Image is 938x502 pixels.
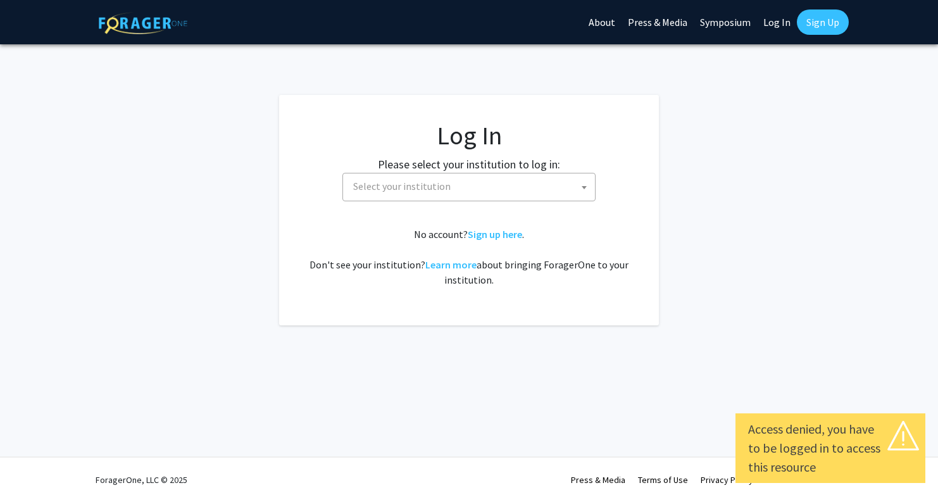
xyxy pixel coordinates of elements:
[748,420,913,477] div: Access denied, you have to be logged in to access this resource
[342,173,596,201] span: Select your institution
[378,156,560,173] label: Please select your institution to log in:
[304,227,634,287] div: No account? . Don't see your institution? about bringing ForagerOne to your institution.
[638,474,688,486] a: Terms of Use
[96,458,187,502] div: ForagerOne, LLC © 2025
[701,474,753,486] a: Privacy Policy
[571,474,625,486] a: Press & Media
[99,12,187,34] img: ForagerOne Logo
[468,228,522,241] a: Sign up here
[304,120,634,151] h1: Log In
[353,180,451,192] span: Select your institution
[425,258,477,271] a: Learn more about bringing ForagerOne to your institution
[797,9,849,35] a: Sign Up
[348,173,595,199] span: Select your institution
